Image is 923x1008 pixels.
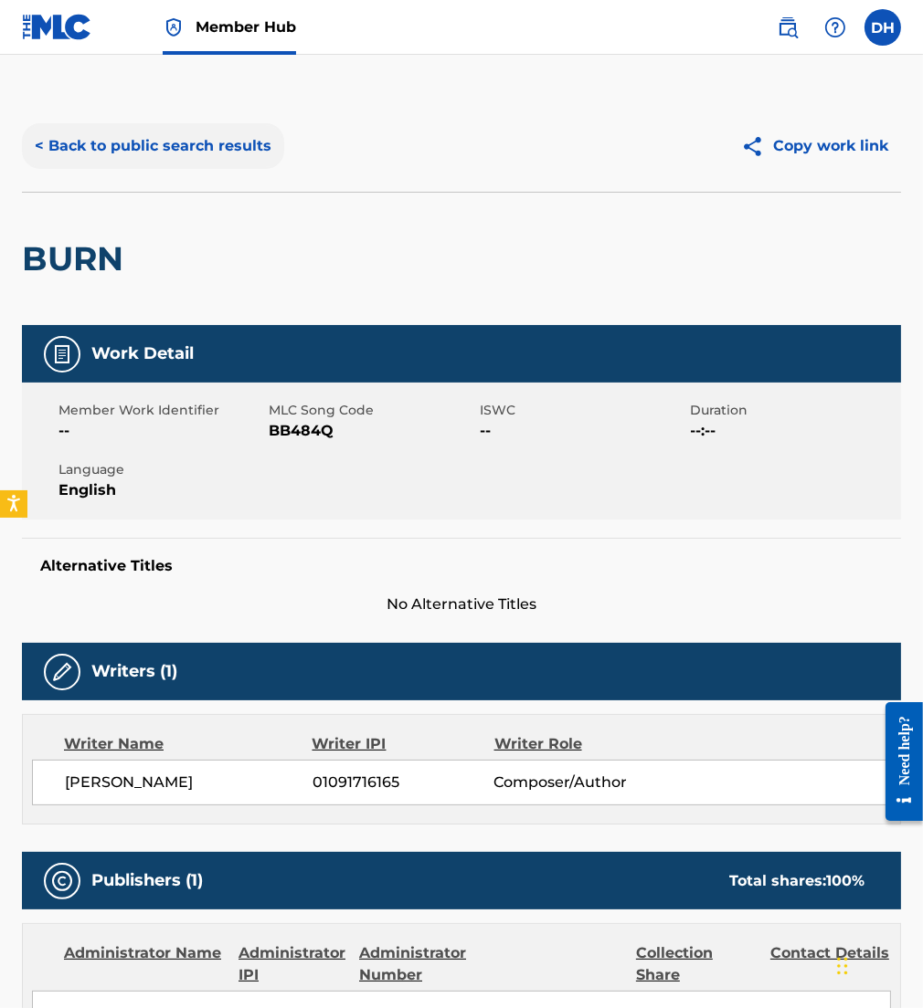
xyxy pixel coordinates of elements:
[40,557,883,575] h5: Alternative Titles
[872,688,923,835] iframe: Resource Center
[313,772,494,793] span: 01091716165
[741,135,773,158] img: Copy work link
[817,9,854,46] div: Help
[770,942,891,986] div: Contact Details
[691,401,897,420] span: Duration
[270,401,476,420] span: MLC Song Code
[777,16,799,38] img: search
[769,9,806,46] a: Public Search
[64,942,225,986] div: Administrator Name
[691,420,897,442] span: --:--
[729,870,865,892] div: Total shares:
[270,420,476,442] span: BB484Q
[480,401,686,420] span: ISWC
[313,733,494,755] div: Writer IPI
[22,238,133,279] h2: BURN
[636,942,757,986] div: Collection Share
[91,870,203,891] h5: Publishers (1)
[65,772,313,793] span: [PERSON_NAME]
[824,16,846,38] img: help
[51,661,73,683] img: Writers
[826,872,865,889] span: 100 %
[22,593,901,615] span: No Alternative Titles
[51,870,73,892] img: Publishers
[832,920,923,1008] iframe: Chat Widget
[58,401,265,420] span: Member Work Identifier
[51,343,73,365] img: Work Detail
[837,939,848,993] div: Drag
[865,9,901,46] div: User Menu
[64,733,313,755] div: Writer Name
[58,460,265,479] span: Language
[239,942,345,986] div: Administrator IPI
[58,420,265,442] span: --
[163,16,185,38] img: Top Rightsholder
[359,942,480,986] div: Administrator Number
[728,123,901,169] button: Copy work link
[22,14,92,40] img: MLC Logo
[494,772,660,793] span: Composer/Author
[480,420,686,442] span: --
[91,343,194,364] h5: Work Detail
[196,16,296,37] span: Member Hub
[494,733,660,755] div: Writer Role
[58,479,265,501] span: English
[22,123,284,169] button: < Back to public search results
[91,661,177,682] h5: Writers (1)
